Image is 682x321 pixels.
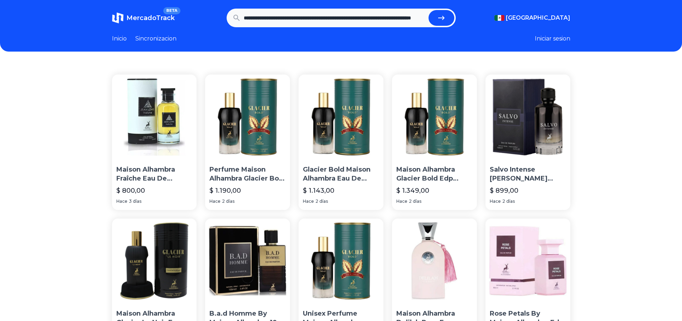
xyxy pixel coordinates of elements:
[205,75,290,159] img: Perfume Maison Alhambra Glacier Bold Edp 100ml Hombre Edp
[126,14,175,22] span: MercadoTrack
[116,198,127,204] span: Hace
[315,198,328,204] span: 2 días
[494,14,570,22] button: [GEOGRAPHIC_DATA]
[129,198,141,204] span: 3 días
[116,165,193,183] p: Maison Alhambra Fraîche Eau De Parfum Hombre 2024 Spray
[485,75,570,159] img: Salvo Intense Caballero Maison Alhambra 100 Ml Edp Spray
[485,75,570,210] a: Salvo Intense Caballero Maison Alhambra 100 Ml Edp SpraySalvo Intense [PERSON_NAME] Maison Alhamb...
[112,75,197,210] a: Maison Alhambra Fraîche Eau De Parfum Hombre 2024 SprayMaison Alhambra Fraîche Eau De Parfum Homb...
[112,12,175,24] a: MercadoTrackBETA
[209,165,286,183] p: Perfume Maison Alhambra Glacier Bold Edp 100ml Hombre Edp
[205,75,290,210] a: Perfume Maison Alhambra Glacier Bold Edp 100ml Hombre EdpPerfume Maison Alhambra Glacier Bold Edp...
[209,198,221,204] span: Hace
[506,14,570,22] span: [GEOGRAPHIC_DATA]
[163,7,180,14] span: BETA
[209,186,241,196] p: $ 1.190,00
[490,198,501,204] span: Hace
[409,198,421,204] span: 2 días
[112,219,197,303] img: Maison Alhambra Glacier Le Noir Eau De Parfum 100 Ml Unisex
[112,34,127,43] a: Inicio
[396,198,407,204] span: Hace
[112,12,124,24] img: MercadoTrack
[222,198,234,204] span: 2 días
[490,186,518,196] p: $ 899,00
[392,75,477,210] a: Maison Alhambra Glacier Bold Edp Perfume 100 MlMaison Alhambra Glacier Bold Edp Perfume 100 Ml$ 1...
[502,198,515,204] span: 2 días
[303,186,334,196] p: $ 1.143,00
[303,198,314,204] span: Hace
[205,219,290,303] img: B.a.d Homme By Maison Alhambra 100 Ml Edp Spray
[396,186,429,196] p: $ 1.349,00
[112,75,197,159] img: Maison Alhambra Fraîche Eau De Parfum Hombre 2024 Spray
[116,186,145,196] p: $ 800,00
[299,75,383,210] a: Glacier Bold Maison Alhambra Eau De ParfumGlacier Bold Maison Alhambra Eau De Parfum$ 1.143,00Hac...
[396,165,473,183] p: Maison Alhambra Glacier Bold Edp Perfume 100 Ml
[392,219,477,303] img: Maison Alhambra Delilah Pour Femme 100ml Edp
[535,34,570,43] button: Iniciar sesion
[490,165,566,183] p: Salvo Intense [PERSON_NAME] Maison Alhambra 100 Ml Edp Spray
[494,15,504,21] img: Mexico
[303,165,379,183] p: Glacier Bold Maison Alhambra Eau De Parfum
[135,34,176,43] a: Sincronizacion
[299,75,383,159] img: Glacier Bold Maison Alhambra Eau De Parfum
[392,75,477,159] img: Maison Alhambra Glacier Bold Edp Perfume 100 Ml
[299,219,383,303] img: Unisex Perfume Maison Alhambra Glacier Bold Edp 100ml Hombr
[485,219,570,303] img: Rose Petals By Maison Alhambra Edp 80ml Spray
